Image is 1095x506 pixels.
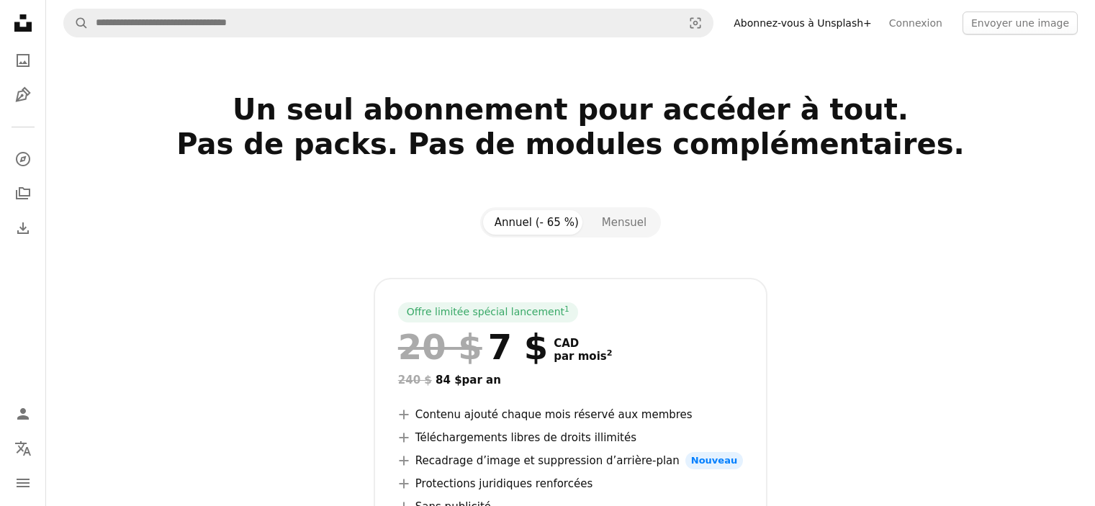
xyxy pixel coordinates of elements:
[398,328,548,366] div: 7 $
[9,214,37,243] a: Historique de téléchargement
[963,12,1078,35] button: Envoyer une image
[398,475,743,492] li: Protections juridiques renforcées
[398,328,482,366] span: 20 $
[9,434,37,463] button: Langue
[685,452,743,469] span: Nouveau
[483,210,590,235] button: Annuel (- 65 %)
[562,305,572,320] a: 1
[554,337,612,350] span: CAD
[107,92,1035,196] h2: Un seul abonnement pour accéder à tout. Pas de packs. Pas de modules complémentaires.
[9,46,37,75] a: Photos
[398,406,743,423] li: Contenu ajouté chaque mois réservé aux membres
[9,9,37,40] a: Accueil — Unsplash
[590,210,658,235] button: Mensuel
[880,12,951,35] a: Connexion
[607,348,613,358] sup: 2
[678,9,713,37] button: Recherche de visuels
[64,9,89,37] button: Rechercher sur Unsplash
[604,350,616,363] a: 2
[398,452,743,469] li: Recadrage d’image et suppression d’arrière-plan
[63,9,713,37] form: Rechercher des visuels sur tout le site
[398,374,432,387] span: 240 $
[554,350,612,363] span: par mois
[564,304,569,313] sup: 1
[725,12,880,35] a: Abonnez-vous à Unsplash+
[9,81,37,109] a: Illustrations
[398,302,578,322] div: Offre limitée spécial lancement
[9,469,37,497] button: Menu
[9,179,37,208] a: Collections
[9,145,37,173] a: Explorer
[9,399,37,428] a: Connexion / S’inscrire
[398,429,743,446] li: Téléchargements libres de droits illimités
[398,371,743,389] div: 84 $ par an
